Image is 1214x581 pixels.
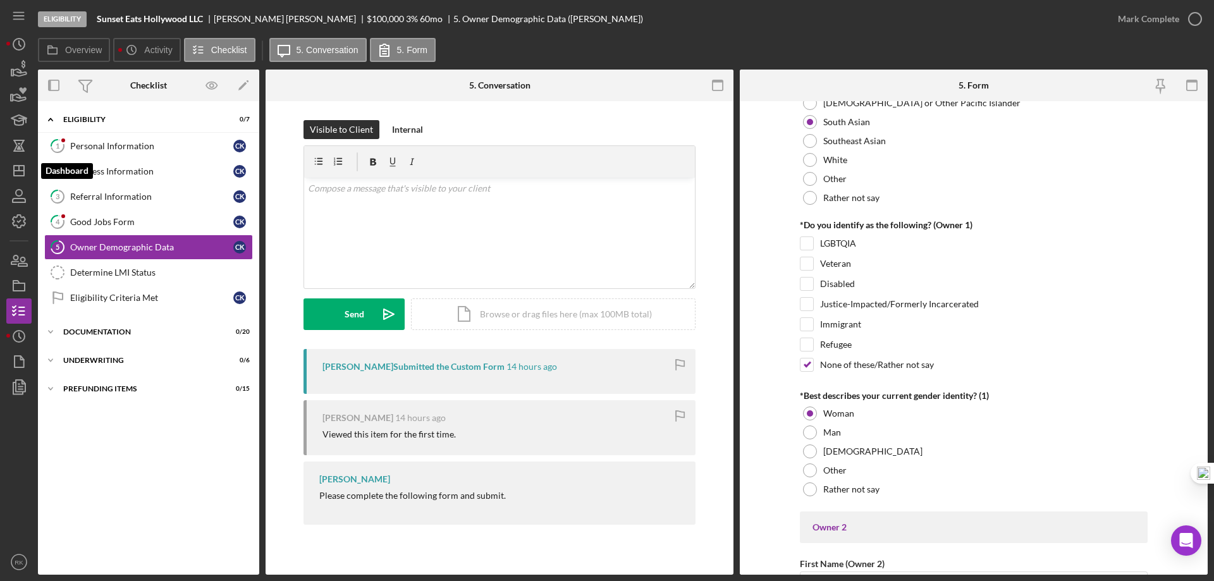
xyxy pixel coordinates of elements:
div: C K [233,165,246,178]
div: Visible to Client [310,120,373,139]
a: Eligibility Criteria MetCK [44,285,253,310]
div: Owner Demographic Data [70,242,233,252]
div: 5. Owner Demographic Data ([PERSON_NAME]) [453,14,643,24]
label: South Asian [823,117,870,127]
div: 60 mo [420,14,443,24]
label: Disabled [820,278,855,290]
div: C K [233,241,246,254]
label: Other [823,174,847,184]
div: Mark Complete [1118,6,1179,32]
a: 1Personal InformationCK [44,133,253,159]
img: one_i.png [1197,467,1210,480]
div: 0 / 6 [227,357,250,364]
label: 5. Form [397,45,427,55]
div: [PERSON_NAME] Submitted the Custom Form [322,362,505,372]
tspan: 2 [56,167,59,175]
div: Eligibility Criteria Met [70,293,233,303]
button: RK [6,549,32,575]
div: Eligibility [63,116,218,123]
label: White [823,155,847,165]
tspan: 1 [56,142,59,150]
label: Rather not say [823,193,880,203]
label: Rather not say [823,484,880,494]
div: 5. Form [959,80,989,90]
div: Documentation [63,328,218,336]
div: Open Intercom Messenger [1171,525,1201,556]
label: Woman [823,408,854,419]
button: Overview [38,38,110,62]
time: 2025-10-09 01:33 [395,413,446,423]
label: Immigrant [820,318,861,331]
a: 2Business InformationCK [44,159,253,184]
label: [DEMOGRAPHIC_DATA] [823,446,923,456]
a: 3Referral InformationCK [44,184,253,209]
div: 0 / 15 [227,385,250,393]
span: $100,000 [367,13,404,24]
div: Eligibility [38,11,87,27]
text: RK [15,559,23,566]
div: *Do you identify as the following? (Owner 1) [800,220,1148,230]
div: Underwriting [63,357,218,364]
label: Overview [65,45,102,55]
a: 4Good Jobs FormCK [44,209,253,235]
div: Prefunding Items [63,385,218,393]
button: 5. Conversation [269,38,367,62]
div: C K [233,140,246,152]
time: 2025-10-09 01:34 [506,362,557,372]
div: C K [233,216,246,228]
tspan: 3 [56,192,59,200]
a: Determine LMI Status [44,260,253,285]
label: None of these/Rather not say [820,358,934,371]
label: First Name (Owner 2) [800,558,885,569]
label: Southeast Asian [823,136,886,146]
label: Man [823,427,841,437]
button: Checklist [184,38,255,62]
div: Good Jobs Form [70,217,233,227]
div: Checklist [130,80,167,90]
div: 5. Conversation [469,80,530,90]
button: Internal [386,120,429,139]
div: Business Information [70,166,233,176]
div: Viewed this item for the first time. [322,429,456,439]
label: Refugee [820,338,852,351]
div: [PERSON_NAME] [PERSON_NAME] [214,14,367,24]
label: Activity [144,45,172,55]
label: [DEMOGRAPHIC_DATA] or Other Pacific Islander [823,98,1021,108]
label: 5. Conversation [297,45,359,55]
div: [PERSON_NAME] [319,474,390,484]
div: Please complete the following form and submit. [319,491,506,501]
label: LGBTQIA [820,237,856,250]
div: [PERSON_NAME] [322,413,393,423]
div: C K [233,190,246,203]
label: Veteran [820,257,851,270]
div: Internal [392,120,423,139]
label: Other [823,465,847,475]
button: 5. Form [370,38,436,62]
tspan: 5 [56,243,59,251]
div: 0 / 20 [227,328,250,336]
div: 0 / 7 [227,116,250,123]
div: Referral Information [70,192,233,202]
div: 3 % [406,14,418,24]
button: Activity [113,38,180,62]
div: C K [233,291,246,304]
button: Mark Complete [1105,6,1208,32]
b: Sunset Eats Hollywood LLC [97,14,203,24]
button: Send [303,298,405,330]
div: Personal Information [70,141,233,151]
label: Checklist [211,45,247,55]
div: Owner 2 [812,522,1135,532]
label: Justice-Impacted/Formerly Incarcerated [820,298,979,310]
a: 5Owner Demographic DataCK [44,235,253,260]
button: Visible to Client [303,120,379,139]
div: Send [345,298,364,330]
div: Determine LMI Status [70,267,252,278]
tspan: 4 [56,217,60,226]
div: *Best describes your current gender identity? (1) [800,391,1148,401]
